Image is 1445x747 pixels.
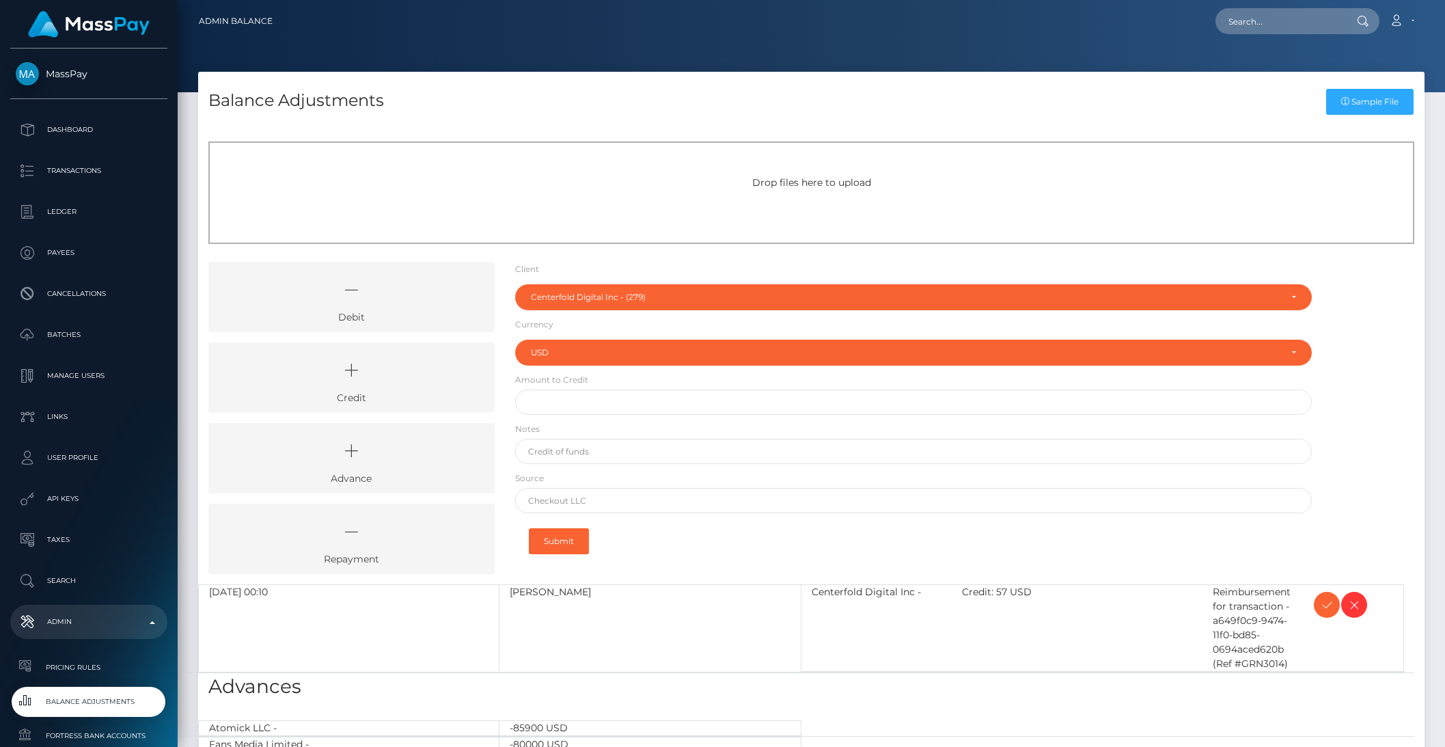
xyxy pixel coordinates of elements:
[515,423,540,435] label: Notes
[515,340,1312,366] button: USD
[515,439,1312,464] input: Credit of funds
[16,325,162,345] p: Batches
[16,243,162,263] p: Payees
[16,202,162,222] p: Ledger
[16,694,162,709] span: Balance Adjustments
[515,374,588,386] label: Amount to Credit
[199,7,273,36] a: Admin Balance
[16,120,162,140] p: Dashboard
[10,605,167,639] a: Admin
[515,263,539,275] label: Client
[531,347,1281,358] div: USD
[952,585,1202,671] div: Credit: 57 USD
[208,262,495,332] a: Debit
[10,564,167,598] a: Search
[16,530,162,550] p: Taxes
[10,359,167,393] a: Manage Users
[10,441,167,475] a: User Profile
[16,571,162,591] p: Search
[1215,8,1344,34] input: Search...
[531,292,1281,303] div: Centerfold Digital Inc - (279)
[752,176,871,189] span: Drop files here to upload
[16,660,162,675] span: Pricing Rules
[208,504,495,574] a: Repayment
[16,489,162,509] p: API Keys
[16,728,162,744] span: Fortress Bank Accounts
[10,236,167,270] a: Payees
[499,584,801,673] div: [PERSON_NAME]
[208,89,384,113] h4: Balance Adjustments
[10,400,167,434] a: Links
[16,62,39,85] img: MassPay
[208,673,1414,700] h3: Advances
[208,423,495,493] a: Advance
[10,523,167,557] a: Taxes
[499,720,801,736] div: -85900 USD
[10,68,167,80] span: MassPay
[529,528,589,554] button: Submit
[198,720,499,736] div: Atomick LLC -
[1202,585,1303,671] div: Reimbursement for transaction - a649f0c9-9474-11f0-bd85-0694aced620b (Ref #GRN3014)
[10,653,167,682] a: Pricing Rules
[10,113,167,147] a: Dashboard
[16,612,162,632] p: Admin
[16,284,162,304] p: Cancellations
[1326,89,1414,115] a: Sample File
[16,407,162,427] p: Links
[10,277,167,311] a: Cancellations
[10,195,167,229] a: Ledger
[16,448,162,468] p: User Profile
[28,11,150,38] img: MassPay Logo
[515,472,544,485] label: Source
[198,584,499,673] div: [DATE] 00:10
[801,585,952,671] div: Centerfold Digital Inc -
[16,161,162,181] p: Transactions
[515,284,1312,310] button: Centerfold Digital Inc - (279)
[10,318,167,352] a: Batches
[208,342,495,413] a: Credit
[515,318,553,331] label: Currency
[515,488,1312,513] input: Checkout LLC
[10,687,167,716] a: Balance Adjustments
[10,154,167,188] a: Transactions
[10,482,167,516] a: API Keys
[16,366,162,386] p: Manage Users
